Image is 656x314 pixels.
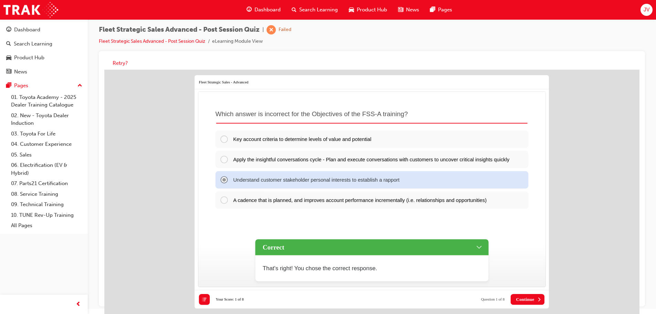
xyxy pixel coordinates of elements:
div: Fleet Strategic Sales - Advanced [95,10,144,15]
a: 02. New - Toyota Dealer Induction [8,110,85,129]
span: pages-icon [6,83,11,89]
a: 05. Sales [8,150,85,160]
a: Product Hub [3,51,85,64]
span: learningRecordVerb_FAIL-icon [267,25,276,34]
div: Pages [14,82,28,90]
div: News [14,68,27,76]
a: All Pages [8,220,85,231]
div: Correct [151,170,384,185]
li: eLearning Module View [212,38,263,45]
button: Pages [3,79,85,92]
div: Product Hub [14,54,44,62]
a: 10. TUNE Rev-Up Training [8,210,85,221]
a: 09. Technical Training [8,199,85,210]
div: Your Score: 1 of 8 [112,227,139,232]
a: Fleet Strategic Sales Advanced - Post Session Quiz [99,38,205,44]
a: news-iconNews [393,3,425,17]
span: car-icon [349,6,354,14]
span: guage-icon [6,27,11,33]
a: 03. Toyota For Life [8,129,85,139]
a: pages-iconPages [425,3,458,17]
span: Continue [412,227,430,233]
span: Product Hub [357,6,387,14]
span: Dashboard [254,6,281,14]
span: up-icon [77,81,82,90]
span: prev-icon [76,300,81,309]
a: 07. Parts21 Certification [8,178,85,189]
a: Dashboard [3,23,85,36]
a: 06. Electrification (EV & Hybrid) [8,160,85,178]
div: Search Learning [14,40,52,48]
span: search-icon [292,6,296,14]
div: Dashboard [14,26,40,34]
span: Search Learning [299,6,338,14]
a: guage-iconDashboard [241,3,286,17]
span: pages-icon [430,6,435,14]
span: News [406,6,419,14]
span: Fleet Strategic Sales Advanced - Post Session Quiz [99,26,260,34]
span: Which answer is incorrect for the Objectives of the FSS-A training? [111,41,303,48]
a: search-iconSearch Learning [286,3,343,17]
span: JV [644,6,649,14]
button: Retry? [113,59,128,67]
div: Question 1 of 8 [377,227,400,232]
button: JV [641,4,653,16]
span: search-icon [6,41,11,47]
a: 01. Toyota Academy - 2025 Dealer Training Catalogue [8,92,85,110]
a: Search Learning [3,38,85,50]
span: news-icon [398,6,403,14]
span: Your Score: 1 of 8 [112,227,139,232]
span: Pages [438,6,452,14]
span: car-icon [6,55,11,61]
span: guage-icon [247,6,252,14]
div: Failed [279,27,291,33]
button: DashboardSearch LearningProduct HubNews [3,22,85,79]
a: car-iconProduct Hub [343,3,393,17]
span: That's right! You chose the correct response. [158,195,273,202]
img: Trak [3,2,58,18]
a: 04. Customer Experience [8,139,85,150]
a: 08. Service Training [8,189,85,200]
span: news-icon [6,69,11,75]
span: | [262,26,264,34]
a: News [3,65,85,78]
